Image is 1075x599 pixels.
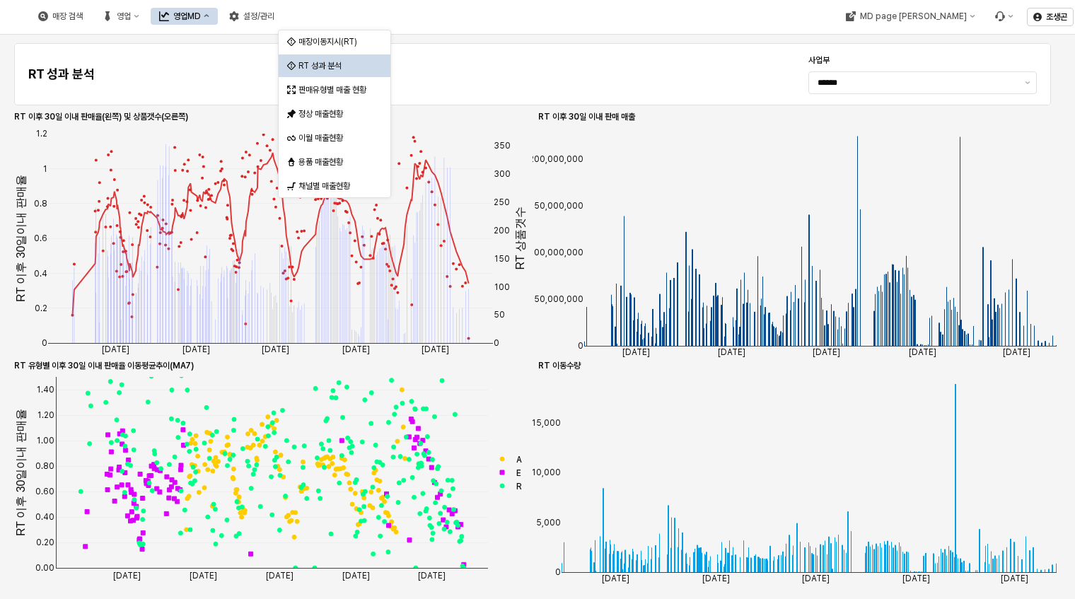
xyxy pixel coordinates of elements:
[151,8,218,25] button: 영업MD
[808,55,830,65] span: 사업부
[30,8,91,25] button: 매장 검색
[14,361,194,371] strong: RT 유형별 이후 30일 이내 판매율 이동평균추이(MA7)
[298,84,373,95] div: 판매유형별 매출 현황
[298,60,373,71] div: RT 성과 분석
[538,112,635,122] strong: RT 이후 30일 이내 판매 매출
[221,8,283,25] button: 설정/관리
[859,11,966,21] div: MD page [PERSON_NAME]
[837,8,983,25] div: MD page 이동
[1046,11,1067,23] p: 조생곤
[986,8,1021,25] div: Menu item 6
[279,30,390,198] div: Select an option
[173,11,201,21] div: 영업MD
[28,67,197,81] h4: RT 성과 분석
[298,180,373,192] div: 채널별 매출현황
[1027,8,1074,26] button: 조생곤
[298,132,373,144] div: 이월 매출현황
[298,156,373,168] div: 용품 매출현황
[243,11,274,21] div: 설정/관리
[94,8,148,25] button: 영업
[538,361,581,371] strong: RT 이동수량
[52,11,83,21] div: 매장 검색
[298,108,373,120] div: 정상 매출현황
[837,8,983,25] button: MD page [PERSON_NAME]
[298,36,373,47] div: 매장이동지시(RT)
[117,11,131,21] div: 영업
[1019,72,1036,93] button: 제안 사항 표시
[14,112,188,122] strong: RT 이후 30일 이내 판매율(왼쪽) 및 상품갯수(오른쪽)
